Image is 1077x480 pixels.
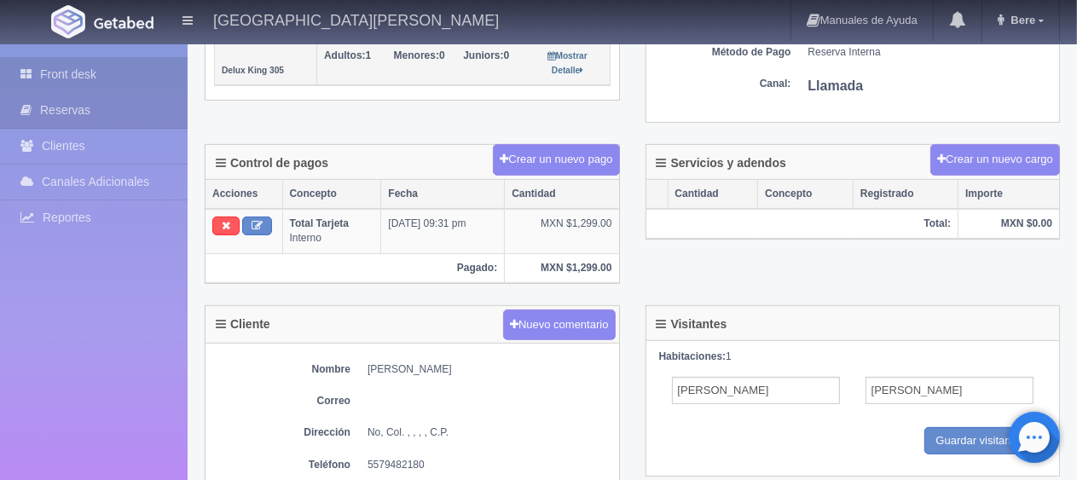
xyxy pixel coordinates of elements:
[505,209,619,253] td: MXN $1,299.00
[958,180,1059,209] th: Importe
[657,157,786,170] h4: Servicios y adendos
[282,180,381,209] th: Concepto
[655,77,791,91] dt: Canal:
[214,394,350,408] dt: Correo
[668,180,758,209] th: Cantidad
[493,144,619,176] button: Crear un nuevo pago
[94,16,153,29] img: Getabed
[324,49,371,61] span: 1
[548,51,588,75] small: Mostrar Detalle
[655,45,791,60] dt: Método de Pago
[222,66,284,75] small: Delux King 305
[214,362,350,377] dt: Nombre
[958,209,1059,239] th: MXN $0.00
[758,180,854,209] th: Concepto
[924,427,1039,455] input: Guardar visitantes
[866,377,1034,404] input: Apellidos del Adulto
[290,217,350,229] b: Total Tarjeta
[808,45,1051,60] dd: Reserva Interna
[853,180,958,209] th: Registrado
[214,425,350,440] dt: Dirección
[930,144,1060,176] button: Crear un nuevo cargo
[463,49,503,61] strong: Juniors:
[394,49,439,61] strong: Menores:
[463,49,509,61] span: 0
[282,209,381,253] td: Interno
[51,5,85,38] img: Getabed
[808,78,864,93] b: Llamada
[503,309,616,341] button: Nuevo comentario
[206,180,282,209] th: Acciones
[659,350,1047,364] div: 1
[324,49,366,61] strong: Adultos:
[659,350,727,362] strong: Habitaciones:
[505,253,619,282] th: MXN $1,299.00
[206,253,505,282] th: Pagado:
[368,362,611,377] dd: [PERSON_NAME]
[505,180,619,209] th: Cantidad
[1006,14,1035,26] span: Bere
[646,209,958,239] th: Total:
[394,49,445,61] span: 0
[381,209,505,253] td: [DATE] 09:31 pm
[672,377,840,404] input: Nombre del Adulto
[216,157,328,170] h4: Control de pagos
[548,49,588,76] a: Mostrar Detalle
[381,180,505,209] th: Fecha
[216,318,270,331] h4: Cliente
[368,458,611,472] dd: 5579482180
[368,425,611,440] dd: No, Col. , , , , C.P.
[657,318,727,331] h4: Visitantes
[214,458,350,472] dt: Teléfono
[213,9,499,30] h4: [GEOGRAPHIC_DATA][PERSON_NAME]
